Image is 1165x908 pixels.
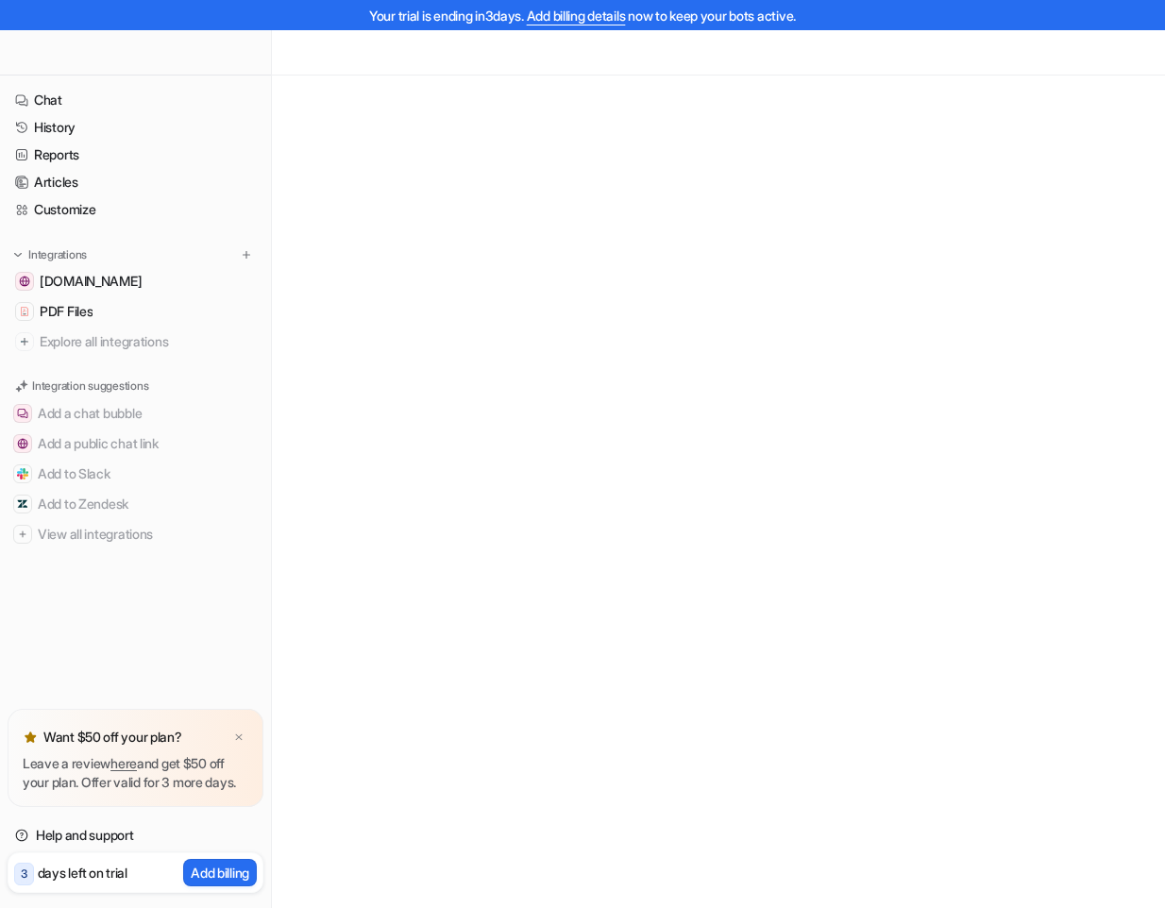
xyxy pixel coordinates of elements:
a: here [110,755,137,771]
p: 3 [21,866,27,883]
img: Add to Zendesk [17,498,28,510]
a: Add billing details [527,8,626,24]
p: Integrations [28,247,87,262]
a: Explore all integrations [8,328,263,355]
p: days left on trial [38,863,127,883]
img: PDF Files [19,306,30,317]
img: docs.kinde.com [19,276,30,287]
button: Add a chat bubbleAdd a chat bubble [8,398,263,429]
img: Add a chat bubble [17,408,28,419]
img: x [233,731,245,744]
img: expand menu [11,248,25,261]
img: menu_add.svg [240,248,253,261]
p: Integration suggestions [32,378,148,395]
a: Reports [8,142,263,168]
a: History [8,114,263,141]
button: Add to ZendeskAdd to Zendesk [8,489,263,519]
p: Want $50 off your plan? [43,728,182,747]
button: Integrations [8,245,93,264]
p: Leave a review and get $50 off your plan. Offer valid for 3 more days. [23,754,248,792]
img: View all integrations [17,529,28,540]
a: PDF FilesPDF Files [8,298,263,325]
button: View all integrationsView all integrations [8,519,263,549]
button: Add billing [183,859,257,886]
span: [DOMAIN_NAME] [40,272,142,291]
a: Chat [8,87,263,113]
img: explore all integrations [15,332,34,351]
span: PDF Files [40,302,93,321]
img: star [23,730,38,745]
a: docs.kinde.com[DOMAIN_NAME] [8,268,263,294]
a: Help and support [8,822,263,849]
a: Articles [8,169,263,195]
img: Add to Slack [17,468,28,479]
button: Add to SlackAdd to Slack [8,459,263,489]
button: Add a public chat linkAdd a public chat link [8,429,263,459]
img: Add a public chat link [17,438,28,449]
span: Explore all integrations [40,327,256,357]
p: Add billing [191,863,249,883]
a: Customize [8,196,263,223]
